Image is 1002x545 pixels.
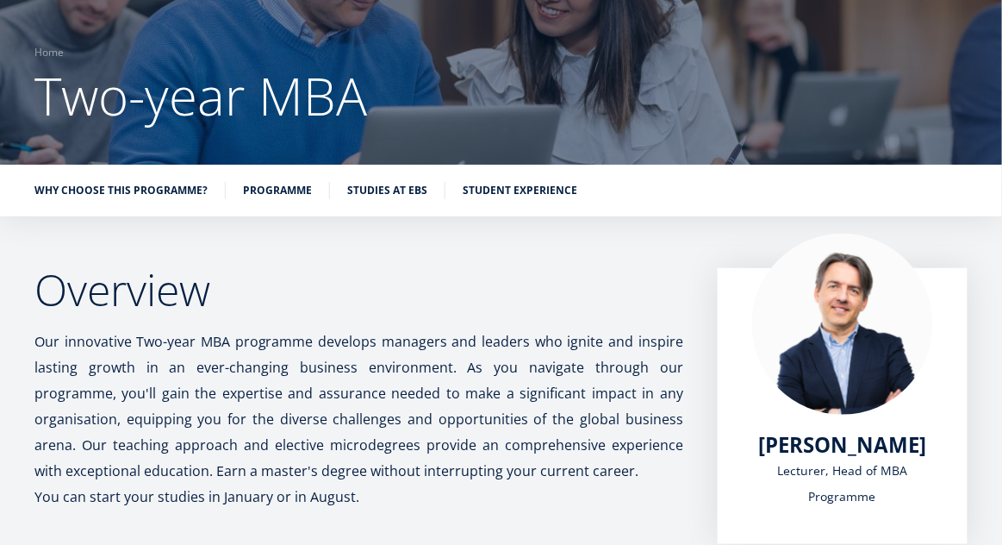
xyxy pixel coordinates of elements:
[22,267,96,283] span: Two-year MBA
[34,268,683,311] h2: Overview
[463,182,577,199] a: Student experience
[22,292,168,308] span: Technology Innovation MBA
[34,60,367,131] span: Two-year MBA
[759,432,927,458] a: [PERSON_NAME]
[34,484,683,510] p: You can start your studies in January or in August.
[4,291,18,304] input: Technology Innovation MBA
[34,44,64,61] a: Home
[347,182,427,199] a: Studies at EBS
[752,234,933,415] img: Marko Rillo
[409,1,464,16] span: Last Name
[759,430,927,459] span: [PERSON_NAME]
[34,329,683,484] p: Our innovative Two-year MBA programme develops managers and leaders who ignite and inspire lastin...
[4,241,18,254] input: One-year MBA (in Estonian)
[4,266,18,279] input: Two-year MBA
[243,182,312,199] a: Programme
[22,242,163,258] span: One-year MBA (in Estonian)
[752,458,933,510] div: Lecturer, Head of MBA Programme
[34,182,208,199] a: Why choose this programme?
